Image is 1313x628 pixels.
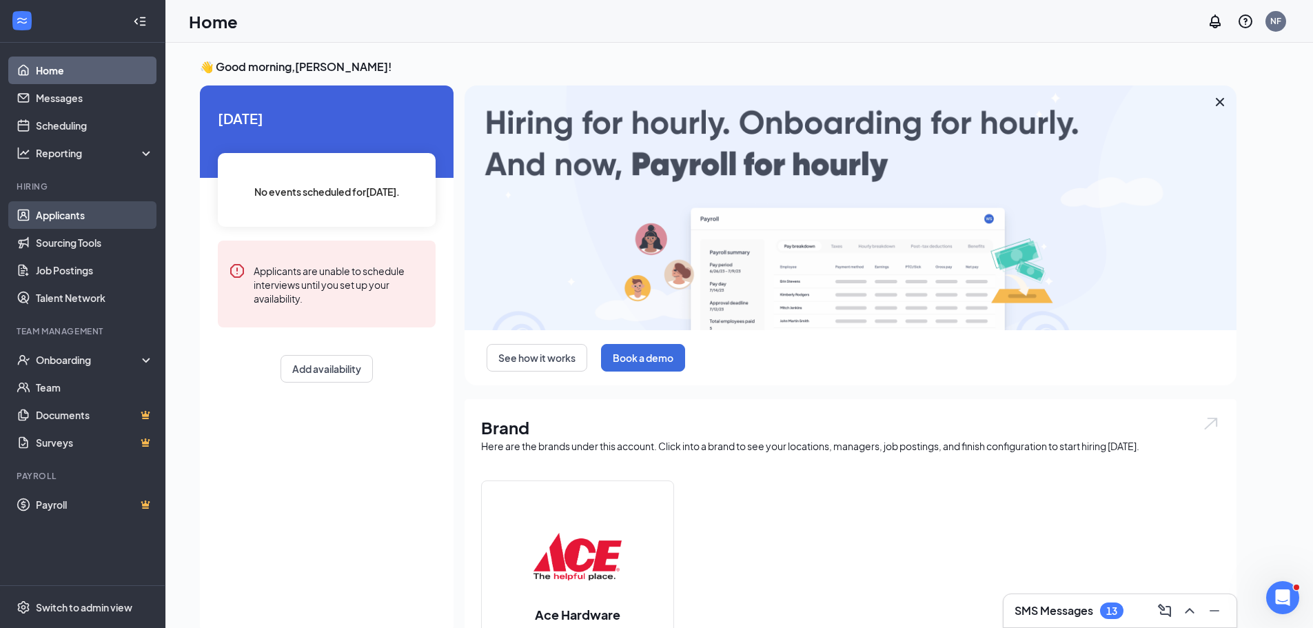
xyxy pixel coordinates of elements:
h3: SMS Messages [1015,603,1093,618]
a: DocumentsCrown [36,401,154,429]
a: Scheduling [36,112,154,139]
h1: Brand [481,416,1220,439]
div: Reporting [36,146,154,160]
div: NF [1270,15,1281,27]
div: Team Management [17,325,151,337]
button: See how it works [487,344,587,372]
div: Applicants are unable to schedule interviews until you set up your availability. [254,263,425,305]
a: SurveysCrown [36,429,154,456]
svg: Notifications [1207,13,1223,30]
button: ChevronUp [1179,600,1201,622]
span: [DATE] [218,108,436,129]
svg: ChevronUp [1181,602,1198,619]
h2: Ace Hardware [521,606,634,623]
img: Ace Hardware [533,512,622,600]
svg: ComposeMessage [1157,602,1173,619]
span: No events scheduled for [DATE] . [254,184,400,199]
a: Sourcing Tools [36,229,154,256]
svg: Settings [17,600,30,614]
div: Onboarding [36,353,142,367]
svg: Analysis [17,146,30,160]
a: Messages [36,84,154,112]
div: Switch to admin view [36,600,132,614]
div: Here are the brands under this account. Click into a brand to see your locations, managers, job p... [481,439,1220,453]
a: Home [36,57,154,84]
iframe: Intercom live chat [1266,581,1299,614]
button: Minimize [1203,600,1225,622]
a: Team [36,374,154,401]
a: Applicants [36,201,154,229]
svg: QuestionInfo [1237,13,1254,30]
h1: Home [189,10,238,33]
svg: Cross [1212,94,1228,110]
svg: Collapse [133,14,147,28]
div: Hiring [17,181,151,192]
a: Job Postings [36,256,154,284]
a: Talent Network [36,284,154,312]
svg: Error [229,263,245,279]
h3: 👋 Good morning, [PERSON_NAME] ! [200,59,1236,74]
div: Payroll [17,470,151,482]
button: Add availability [281,355,373,383]
svg: Minimize [1206,602,1223,619]
img: open.6027fd2a22e1237b5b06.svg [1202,416,1220,432]
svg: UserCheck [17,353,30,367]
a: PayrollCrown [36,491,154,518]
img: payroll-large.gif [465,85,1236,330]
button: ComposeMessage [1154,600,1176,622]
button: Book a demo [601,344,685,372]
div: 13 [1106,605,1117,617]
svg: WorkstreamLogo [15,14,29,28]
